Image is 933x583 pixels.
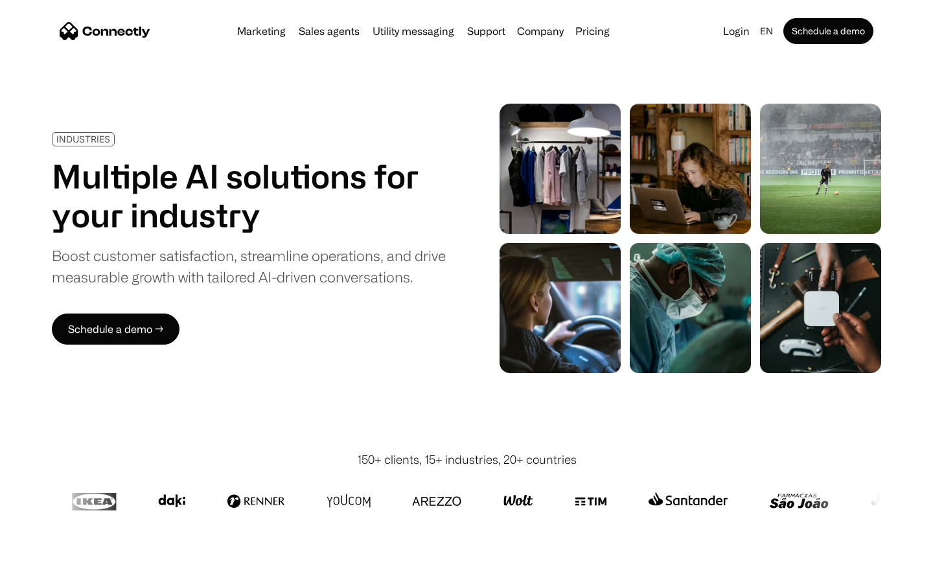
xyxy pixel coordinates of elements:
a: Schedule a demo → [52,314,179,345]
div: en [755,22,781,40]
a: Utility messaging [367,26,459,36]
ul: Language list [26,560,78,578]
div: en [760,22,773,40]
aside: Language selected: English [13,559,78,578]
a: Login [718,22,755,40]
a: Sales agents [294,26,365,36]
div: INDUSTRIES [56,134,110,144]
div: Boost customer satisfaction, streamline operations, and drive measurable growth with tailored AI-... [52,245,446,288]
div: 150+ clients, 15+ industries, 20+ countries [357,451,577,468]
div: Company [517,22,564,40]
div: Company [513,22,568,40]
a: home [60,21,150,41]
a: Support [462,26,511,36]
a: Schedule a demo [783,18,873,44]
a: Marketing [232,26,291,36]
a: Pricing [570,26,615,36]
h1: Multiple AI solutions for your industry [52,157,446,234]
